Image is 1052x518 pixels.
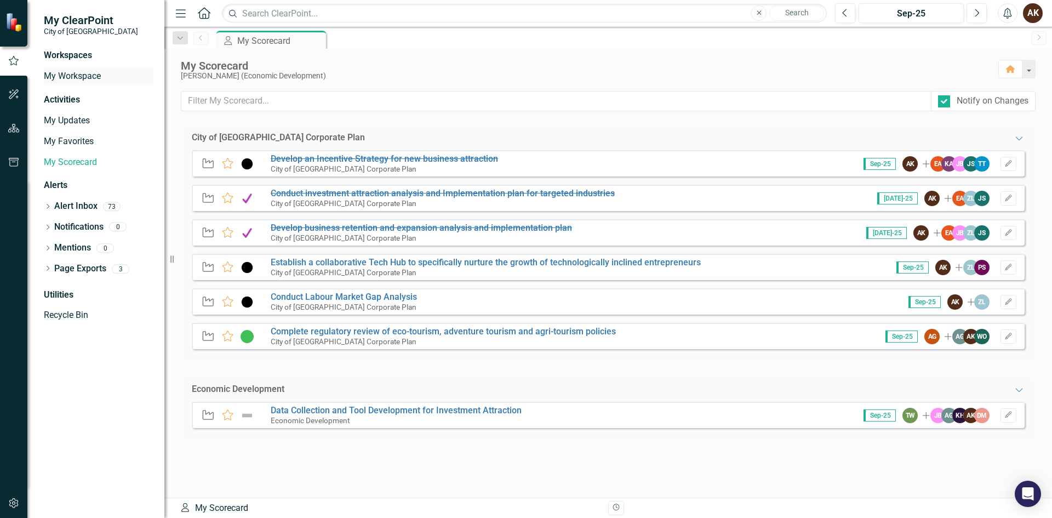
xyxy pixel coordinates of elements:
[862,7,960,20] div: Sep-25
[240,157,254,170] img: Not Met
[963,408,979,423] div: AK
[769,5,824,21] button: Search
[864,409,896,422] span: Sep-25
[271,188,615,198] a: Conduct investment attraction analysis and Implementation plan for targeted industries
[963,225,979,241] div: ZL
[271,337,416,346] small: City of [GEOGRAPHIC_DATA] Corporate Plan
[974,329,990,344] div: WO
[941,156,957,172] div: KA
[963,260,979,275] div: ZL
[896,261,929,274] span: Sep-25
[974,260,990,275] div: PS
[240,295,254,309] img: Not Met
[952,225,968,241] div: JB
[963,156,979,172] div: JS
[271,164,416,173] small: City of [GEOGRAPHIC_DATA] Corporate Plan
[44,135,153,148] a: My Favorites
[963,329,979,344] div: AK
[44,27,138,36] small: City of [GEOGRAPHIC_DATA]
[240,409,254,422] img: Not Defined
[941,408,957,423] div: AG
[103,202,121,211] div: 73
[44,289,153,301] div: Utilities
[54,200,98,213] a: Alert Inbox
[181,91,931,111] input: Filter My Scorecard...
[44,309,153,322] a: Recycle Bin
[109,223,127,232] div: 0
[957,95,1028,107] div: Notify on Changes
[240,226,254,240] img: Complete
[54,263,106,275] a: Page Exports
[237,34,323,48] div: My Scorecard
[974,156,990,172] div: TT
[271,292,417,302] a: Conduct Labour Market Gap Analysis
[240,261,254,274] img: Not Met
[271,234,416,242] small: City of [GEOGRAPHIC_DATA] Corporate Plan
[885,331,918,343] span: Sep-25
[44,94,153,106] div: Activities
[96,243,114,253] div: 0
[902,156,918,172] div: AK
[44,115,153,127] a: My Updates
[1015,481,1041,507] div: Open Intercom Messenger
[913,225,929,241] div: AK
[941,225,957,241] div: EA
[271,223,572,233] a: Develop business retention and expansion analysis and implementation plan
[271,268,416,277] small: City of [GEOGRAPHIC_DATA] Corporate Plan
[859,3,964,23] button: Sep-25
[192,383,284,396] div: Economic Development
[222,4,827,23] input: Search ClearPoint...
[935,260,951,275] div: AK
[924,191,940,206] div: AK
[44,179,153,192] div: Alerts
[930,408,946,423] div: JB
[271,326,616,337] a: Complete regulatory review of eco-tourism, adventure tourism and agri-tourism policies
[112,264,129,274] div: 3
[877,192,918,204] span: [DATE]-25
[947,294,963,310] div: AK
[1023,3,1043,23] button: AK
[952,329,968,344] div: AG
[240,330,254,343] img: In Progress
[181,72,987,80] div: [PERSON_NAME] (Economic Development)
[974,294,990,310] div: ZL
[181,60,987,72] div: My Scorecard
[974,191,990,206] div: JS
[5,13,25,32] img: ClearPoint Strategy
[271,199,416,208] small: City of [GEOGRAPHIC_DATA] Corporate Plan
[930,156,946,172] div: EA
[271,153,498,164] a: Develop an Incentive Strategy for new business attraction
[54,221,104,234] a: Notifications
[974,408,990,423] div: DM
[271,416,350,425] small: Economic Development
[902,408,918,423] div: TW
[952,156,968,172] div: JB
[271,405,522,415] a: Data Collection and Tool Development for Investment Attraction
[974,225,990,241] div: JS
[271,303,416,311] small: City of [GEOGRAPHIC_DATA] Corporate Plan
[866,227,907,239] span: [DATE]-25
[192,132,365,144] div: City of [GEOGRAPHIC_DATA] Corporate Plan
[54,242,91,254] a: Mentions
[44,70,153,83] a: My Workspace
[952,408,968,423] div: KH
[44,49,92,62] div: Workspaces
[963,191,979,206] div: ZL
[271,257,701,267] a: Establish a collaborative Tech Hub to specifically nurture the growth of technologically inclined...
[180,502,600,515] div: My Scorecard
[864,158,896,170] span: Sep-25
[924,329,940,344] div: AG
[240,192,254,205] img: Complete
[44,156,153,169] a: My Scorecard
[908,296,941,308] span: Sep-25
[785,8,809,17] span: Search
[952,191,968,206] div: EA
[44,14,138,27] span: My ClearPoint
